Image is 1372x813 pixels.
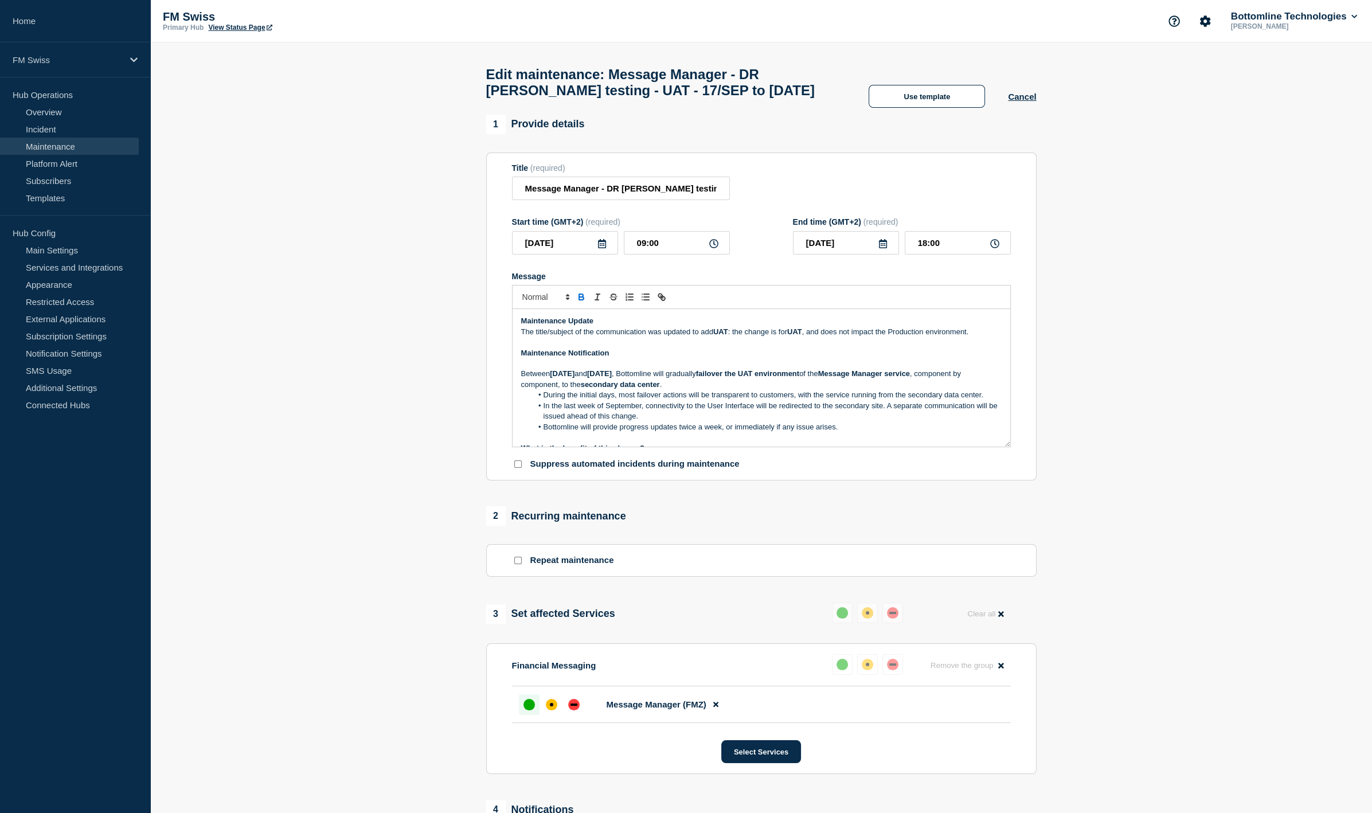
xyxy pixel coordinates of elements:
[550,369,574,378] strong: [DATE]
[931,661,994,670] span: Remove the group
[532,422,1002,432] li: Bottomline will provide progress updates twice a week, or immediately if any issue arises.
[486,115,585,134] div: Provide details
[512,163,730,173] div: Title
[523,699,535,710] div: up
[530,555,614,566] p: Repeat maintenance
[696,369,799,378] strong: failover the UAT environment
[605,290,621,304] button: Toggle strikethrough text
[862,607,873,619] div: affected
[530,459,740,470] p: Suppress automated incidents during maintenance
[624,231,730,255] input: HH:MM
[887,607,898,619] div: down
[1008,92,1036,101] button: Cancel
[486,506,506,526] span: 2
[793,231,899,255] input: YYYY-MM-DD
[589,290,605,304] button: Toggle italic text
[638,290,654,304] button: Toggle bulleted list
[1193,9,1217,33] button: Account settings
[486,604,506,624] span: 3
[486,115,506,134] span: 1
[13,55,123,65] p: FM Swiss
[837,659,848,670] div: up
[521,444,644,452] strong: What is the benefit of this change?
[721,740,801,763] button: Select Services
[654,290,670,304] button: Toggle link
[960,603,1010,625] button: Clear all
[512,217,730,226] div: Start time (GMT+2)
[787,327,802,336] strong: UAT
[857,654,878,675] button: affected
[713,327,728,336] strong: UAT
[514,557,522,564] input: Repeat maintenance
[163,10,392,24] p: FM Swiss
[837,607,848,619] div: up
[793,217,1011,226] div: End time (GMT+2)
[1162,9,1186,33] button: Support
[486,604,615,624] div: Set affected Services
[514,460,522,468] input: Suppress automated incidents during maintenance
[607,699,706,709] span: Message Manager (FMZ)
[521,369,1002,390] p: Between and , Bottomline will gradually of the , component by component, to the .
[1229,11,1359,22] button: Bottomline Technologies
[546,699,557,710] div: affected
[521,316,593,325] strong: Maintenance Update
[521,327,1002,337] p: The title/subject of the communication was updated to add : the change is for , and does not impa...
[585,217,620,226] span: (required)
[532,401,1002,422] li: In the last week of September, connectivity to the User Interface will be redirected to the secon...
[486,506,626,526] div: Recurring maintenance
[573,290,589,304] button: Toggle bold text
[512,177,730,200] input: Title
[1229,22,1348,30] p: [PERSON_NAME]
[924,654,1011,677] button: Remove the group
[882,603,903,623] button: down
[832,603,853,623] button: up
[512,272,1011,281] div: Message
[486,67,846,99] h1: Edit maintenance: Message Manager - DR [PERSON_NAME] testing - UAT - 17/SEP to [DATE]
[862,659,873,670] div: affected
[621,290,638,304] button: Toggle ordered list
[532,390,1002,400] li: During the initial days, most failover actions will be transparent to customers, with the service...
[568,699,580,710] div: down
[517,290,573,304] span: Font size
[905,231,1011,255] input: HH:MM
[887,659,898,670] div: down
[869,85,985,108] button: Use template
[832,654,853,675] button: up
[818,369,910,378] strong: Message Manager service
[512,660,596,670] p: Financial Messaging
[587,369,612,378] strong: [DATE]
[581,380,660,389] strong: secondary data center
[521,349,609,357] strong: Maintenance Notification
[208,24,272,32] a: View Status Page
[863,217,898,226] span: (required)
[882,654,903,675] button: down
[857,603,878,623] button: affected
[530,163,565,173] span: (required)
[512,231,618,255] input: YYYY-MM-DD
[513,309,1010,447] div: Message
[163,24,204,32] p: Primary Hub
